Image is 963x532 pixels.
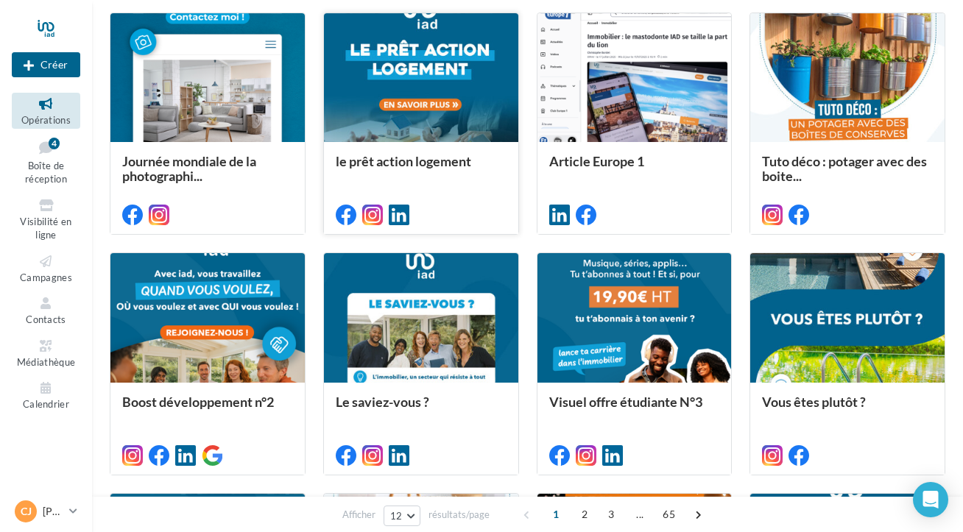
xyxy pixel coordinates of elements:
a: Campagnes [12,250,80,286]
span: Afficher [342,508,375,522]
span: 1 [544,503,568,526]
a: CJ [PERSON_NAME] [12,497,80,525]
span: 3 [599,503,623,526]
button: 12 [384,506,421,526]
div: Open Intercom Messenger [913,482,948,517]
span: Visuel offre étudiante N°3 [549,394,702,410]
span: Vous êtes plutôt ? [762,394,866,410]
span: Calendrier [23,398,69,410]
button: Créer [12,52,80,77]
span: Visibilité en ligne [20,216,71,241]
div: 4 [49,138,60,149]
a: Boîte de réception4 [12,135,80,188]
span: le prêt action logement [336,153,471,169]
a: Contacts [12,292,80,328]
span: Tuto déco : potager avec des boite... [762,153,927,184]
span: 2 [573,503,596,526]
a: Calendrier [12,377,80,413]
span: CJ [21,504,32,519]
span: ... [628,503,652,526]
span: Opérations [21,114,71,126]
span: Contacts [26,313,66,325]
span: Campagnes [20,272,72,283]
span: Le saviez-vous ? [336,394,429,410]
a: Opérations [12,93,80,129]
span: Boîte de réception [25,160,67,185]
span: résultats/page [428,508,490,522]
div: Nouvelle campagne [12,52,80,77]
span: Journée mondiale de la photographi... [122,153,256,184]
span: 12 [390,510,403,522]
p: [PERSON_NAME] [43,504,63,519]
a: Visibilité en ligne [12,194,80,244]
span: Article Europe 1 [549,153,644,169]
a: Médiathèque [12,335,80,371]
span: Médiathèque [17,356,76,368]
span: Boost développement n°2 [122,394,274,410]
span: 65 [657,503,681,526]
